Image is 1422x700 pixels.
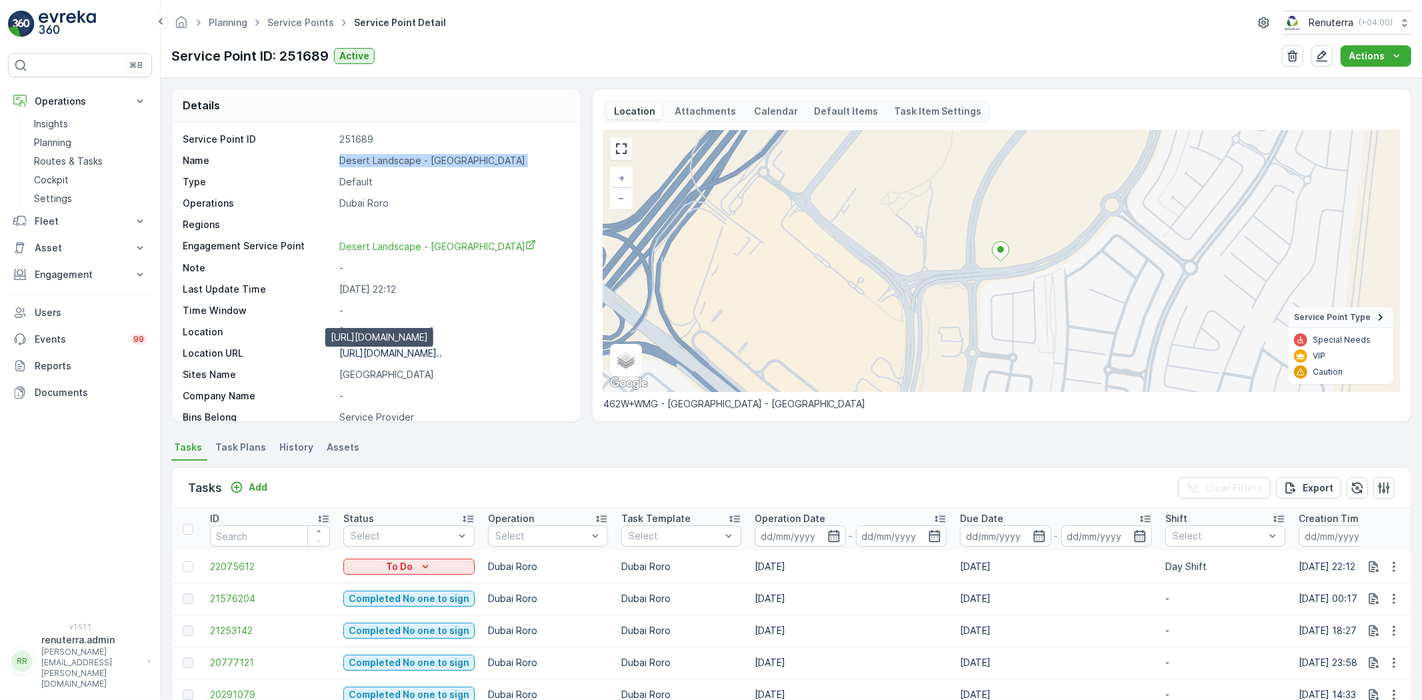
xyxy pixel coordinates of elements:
[210,656,330,669] a: 20777121
[629,529,721,543] p: Select
[349,656,469,669] p: Completed No one to sign
[1341,45,1411,67] button: Actions
[209,17,247,28] a: Planning
[612,105,657,118] p: Location
[607,375,651,392] img: Google
[953,583,1159,615] td: [DATE]
[339,347,442,359] p: [URL][DOMAIN_NAME]..
[1178,477,1271,499] button: Clear Filters
[343,655,475,671] button: Completed No one to sign
[1173,529,1265,543] p: Select
[331,331,428,344] p: [URL][DOMAIN_NAME]
[183,218,334,231] p: Regions
[35,95,125,108] p: Operations
[29,152,152,171] a: Routes & Tasks
[183,304,334,317] p: Time Window
[339,241,536,252] span: Desert Landscape - [GEOGRAPHIC_DATA]
[339,175,567,189] p: Default
[1289,307,1393,328] summary: Service Point Type
[343,512,374,525] p: Status
[183,239,334,253] p: Engagement Service Point
[8,379,152,406] a: Documents
[339,154,567,167] p: Desert Landscape - [GEOGRAPHIC_DATA]
[8,326,152,353] a: Events99
[1309,16,1353,29] p: Renuterra
[183,561,193,572] div: Toggle Row Selected
[8,11,35,37] img: logo
[267,17,334,28] a: Service Points
[1054,528,1059,544] p: -
[210,512,219,525] p: ID
[673,105,739,118] p: Attachments
[1299,512,1365,525] p: Creation Time
[225,479,273,495] button: Add
[41,633,141,647] p: renuterra.admin
[210,560,330,573] a: 22075612
[129,60,143,71] p: ⌘B
[339,304,567,317] p: -
[29,189,152,208] a: Settings
[748,551,953,583] td: [DATE]
[34,173,69,187] p: Cockpit
[279,441,313,454] span: History
[29,133,152,152] a: Planning
[960,512,1003,525] p: Due Date
[339,411,567,424] p: Service Provider
[1276,477,1341,499] button: Export
[621,656,741,669] p: Dubai Roro
[41,647,141,689] p: [PERSON_NAME][EMAIL_ADDRESS][PERSON_NAME][DOMAIN_NAME]
[183,689,193,700] div: Toggle Row Selected
[183,347,334,360] p: Location URL
[339,325,567,339] p: [GEOGRAPHIC_DATA]
[339,49,369,63] p: Active
[183,197,334,210] p: Operations
[1359,17,1393,28] p: ( +04:00 )
[1165,560,1285,573] p: Day Shift
[351,16,449,29] span: Service Point Detail
[488,560,608,573] p: Dubai Roro
[1165,512,1187,525] p: Shift
[34,155,103,168] p: Routes & Tasks
[339,197,567,210] p: Dubai Roro
[953,647,1159,679] td: [DATE]
[488,624,608,637] p: Dubai Roro
[183,154,334,167] p: Name
[35,306,147,319] p: Users
[755,105,799,118] p: Calendar
[618,192,625,203] span: −
[349,592,469,605] p: Completed No one to sign
[35,386,147,399] p: Documents
[1303,481,1333,495] p: Export
[183,325,334,339] p: Location
[960,525,1051,547] input: dd/mm/yyyy
[35,268,125,281] p: Engagement
[748,647,953,679] td: [DATE]
[35,359,147,373] p: Reports
[339,389,567,403] p: -
[621,560,741,573] p: Dubai Roro
[8,235,152,261] button: Asset
[339,368,567,381] p: [GEOGRAPHIC_DATA]
[183,625,193,636] div: Toggle Row Selected
[183,657,193,668] div: Toggle Row Selected
[34,192,72,205] p: Settings
[488,512,534,525] p: Operation
[334,48,375,64] button: Active
[621,624,741,637] p: Dubai Roro
[621,512,691,525] p: Task Template
[488,656,608,669] p: Dubai Roro
[1283,11,1411,35] button: Renuterra(+04:00)
[953,551,1159,583] td: [DATE]
[755,525,846,547] input: dd/mm/yyyy
[35,215,125,228] p: Fleet
[39,11,96,37] img: logo_light-DOdMpM7g.png
[349,624,469,637] p: Completed No one to sign
[387,560,413,573] p: To Do
[1283,15,1303,30] img: Screenshot_2024-07-26_at_13.33.01.png
[339,133,567,146] p: 251689
[488,592,608,605] p: Dubai Roro
[210,592,330,605] a: 21576204
[171,46,329,66] p: Service Point ID: 251689
[343,591,475,607] button: Completed No one to sign
[343,623,475,639] button: Completed No one to sign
